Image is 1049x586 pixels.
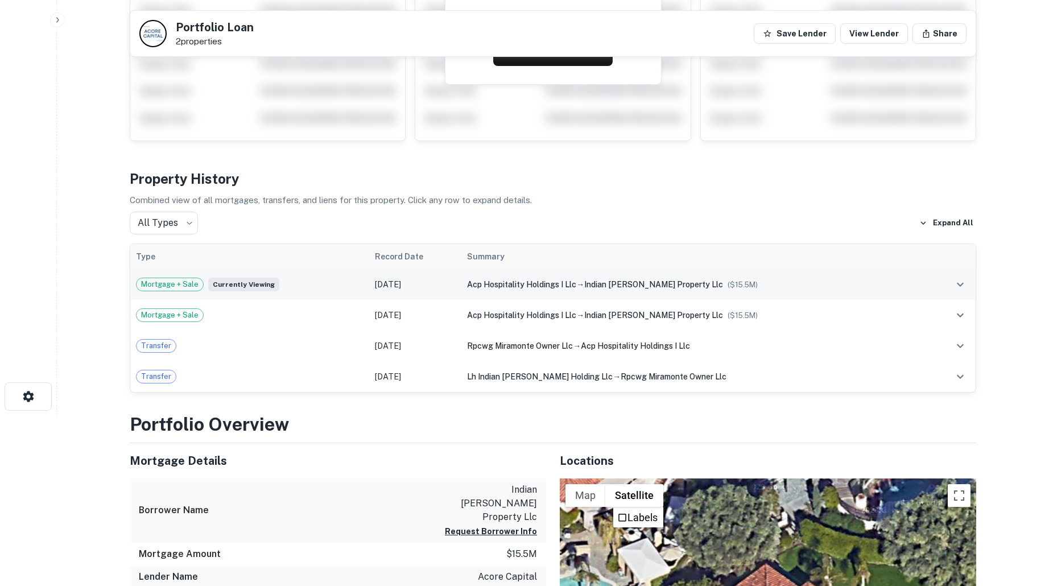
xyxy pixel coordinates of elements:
h6: Borrower Name [139,504,209,517]
button: expand row [951,336,970,356]
h6: Mortgage Amount [139,547,221,561]
span: acp hospitality holdings i llc [581,341,690,350]
td: [DATE] [369,269,461,300]
p: $15.5m [506,547,537,561]
iframe: Chat Widget [992,495,1049,550]
h5: Mortgage Details [130,452,546,469]
span: indian [PERSON_NAME] property llc [584,311,723,320]
span: Transfer [137,371,176,382]
button: Show street map [565,484,605,507]
span: rpcwg miramonte owner llc [621,372,726,381]
div: → [467,370,922,383]
div: All Types [130,212,198,234]
button: Toggle fullscreen view [948,484,970,507]
li: Labels [614,508,662,526]
span: Transfer [137,340,176,352]
button: Save Lender [754,23,836,44]
span: ($ 15.5M ) [728,311,758,320]
ul: Show satellite imagery [613,507,663,527]
p: indian [PERSON_NAME] property llc [435,483,537,524]
td: [DATE] [369,300,461,331]
td: [DATE] [369,361,461,392]
h4: Property History [130,168,976,189]
p: 2 properties [176,36,254,47]
div: → [467,309,922,321]
h6: Lender Name [139,570,198,584]
a: View Lender [840,23,908,44]
button: Expand All [916,214,976,232]
span: indian [PERSON_NAME] property llc [584,280,723,289]
h3: Portfolio Overview [130,411,976,438]
span: Mortgage + Sale [137,309,203,321]
th: Record Date [369,244,461,269]
button: expand row [951,275,970,294]
h4: Request to get contact info [464,9,643,30]
span: Currently viewing [208,278,279,291]
span: rpcwg miramonte owner llc [467,341,573,350]
span: lh indian [PERSON_NAME] holding llc [467,372,613,381]
p: Combined view of all mortgages, transfers, and liens for this property. Click any row to expand d... [130,193,976,207]
button: Show satellite imagery [605,484,663,507]
span: Mortgage + Sale [137,279,203,290]
th: Summary [461,244,928,269]
span: acp hospitality holdings i llc [467,280,576,289]
span: acp hospitality holdings i llc [467,311,576,320]
button: Request Borrower Info [445,525,537,538]
button: expand row [951,306,970,325]
h5: Portfolio Loan [176,22,254,33]
button: Share [912,23,967,44]
th: Type [130,244,369,269]
span: ($ 15.5M ) [728,280,758,289]
div: → [467,340,922,352]
h5: Locations [560,452,976,469]
div: → [467,278,922,291]
button: expand row [951,367,970,386]
label: Labels [627,511,658,523]
p: acore capital [478,570,537,584]
td: [DATE] [369,331,461,361]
